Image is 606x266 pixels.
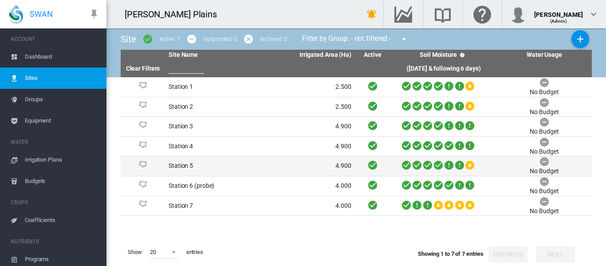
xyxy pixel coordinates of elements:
[497,50,592,60] th: Water Usage
[260,196,355,216] td: 4.000
[186,34,197,44] md-icon: icon-minus-circle
[121,34,136,44] span: Site
[138,161,148,171] img: 1.svg
[121,156,592,176] tr: Site Id: 4256 Station 5 4.900 No Budget
[121,117,592,137] tr: Site Id: 4254 Station 3 4.900 No Budget
[11,135,99,149] span: WATER
[11,234,99,249] span: NUTRIENTS
[203,35,237,43] div: Suspended: 0
[260,137,355,156] td: 4.900
[165,156,260,176] td: Station 5
[534,7,583,16] div: [PERSON_NAME]
[530,167,559,176] div: No Budget
[124,141,161,152] div: Site Id: 4255
[11,32,99,46] span: ACCOUNT
[9,5,23,24] img: SWAN-Landscape-Logo-Colour-drop.png
[472,9,493,20] md-icon: Click here for help
[25,67,99,89] span: Sites
[25,149,99,171] span: Irrigation Plans
[89,9,99,20] md-icon: icon-pin
[488,246,527,262] button: Previous
[165,117,260,136] td: Station 3
[530,147,559,156] div: No Budget
[399,34,409,44] md-icon: icon-menu-down
[260,117,355,136] td: 4.900
[159,35,180,43] div: Active: 7
[125,8,225,20] div: [PERSON_NAME] Plains
[138,82,148,92] img: 1.svg
[124,245,146,260] span: Show
[243,34,254,44] md-icon: icon-cancel
[530,187,559,196] div: No Budget
[25,110,99,131] span: Equipment
[457,50,468,60] md-icon: icon-help-circle
[366,9,377,20] md-icon: icon-bell-ring
[530,127,559,136] div: No Budget
[138,141,148,152] img: 1.svg
[432,9,453,20] md-icon: Search the knowledge base
[165,196,260,216] td: Station 7
[550,19,567,24] span: (Admin)
[260,97,355,117] td: 2.500
[11,195,99,210] span: CROPS
[260,156,355,176] td: 4.900
[124,101,161,112] div: Site Id: 4253
[124,200,161,211] div: Site Id: 4258
[25,210,99,231] span: Coefficients
[530,88,559,97] div: No Budget
[25,89,99,110] span: Groups
[121,137,592,157] tr: Site Id: 4255 Station 4 4.900 No Budget
[124,82,161,92] div: Site Id: 4252
[138,121,148,132] img: 1.svg
[536,246,575,262] button: Next
[588,9,599,20] md-icon: icon-chevron-down
[390,60,497,77] th: ([DATE] & following 6 days)
[390,50,497,60] th: Soil Moisture
[355,50,390,60] th: Active
[575,34,586,44] md-icon: icon-plus
[124,121,161,132] div: Site Id: 4254
[165,137,260,156] td: Station 4
[138,181,148,191] img: 1.svg
[124,161,161,171] div: Site Id: 4256
[25,46,99,67] span: Dashboard
[363,5,381,23] button: icon-bell-ring
[530,108,559,117] div: No Budget
[183,245,207,260] span: entries
[121,97,592,117] tr: Site Id: 4253 Station 2 2.500 No Budget
[142,34,153,44] md-icon: icon-checkbox-marked-circle
[30,8,53,20] span: SWAN
[126,65,160,72] a: Clear Filters
[165,97,260,117] td: Station 2
[260,35,287,43] div: Archived: 0
[395,30,413,48] button: icon-menu-down
[295,30,416,48] div: Filter by Group: - not filtered -
[165,176,260,196] td: Station 6 (probe)
[121,176,592,196] tr: Site Id: 4257 Station 6 (probe) 4.000 No Budget
[260,176,355,196] td: 4.000
[124,181,161,191] div: Site Id: 4257
[393,9,414,20] md-icon: Go to the Data Hub
[418,250,484,257] span: Showing 1 to 7 of 7 entries
[260,50,355,60] th: Irrigated Area (Ha)
[260,77,355,97] td: 2.500
[121,196,592,216] tr: Site Id: 4258 Station 7 4.000 No Budget
[138,101,148,112] img: 1.svg
[138,200,148,211] img: 1.svg
[25,171,99,192] span: Budgets
[121,77,592,97] tr: Site Id: 4252 Station 1 2.500 No Budget
[571,30,589,48] button: Add New Site, define start date
[509,5,527,23] img: profile.jpg
[530,207,559,216] div: No Budget
[165,50,260,60] th: Site Name
[165,77,260,97] td: Station 1
[150,249,156,255] div: 20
